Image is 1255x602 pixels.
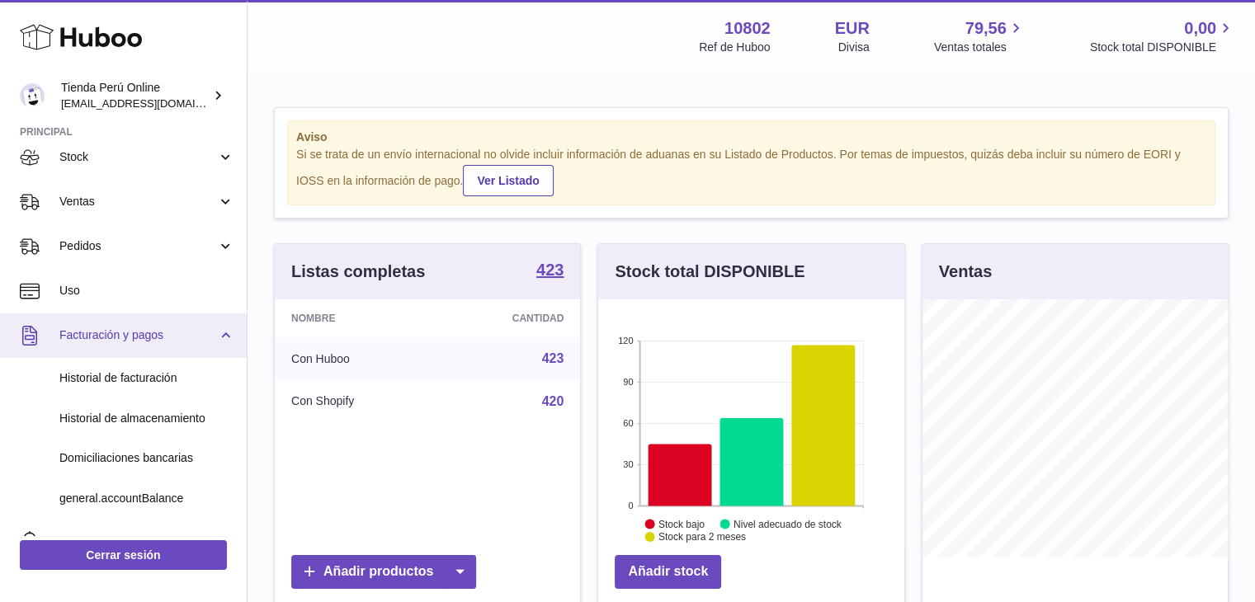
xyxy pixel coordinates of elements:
[59,238,217,254] span: Pedidos
[59,411,234,426] span: Historial de almacenamiento
[20,83,45,108] img: contacto@tiendaperuonline.com
[59,370,234,386] span: Historial de facturación
[699,40,770,55] div: Ref de Huboo
[624,377,634,387] text: 90
[1090,40,1235,55] span: Stock total DISPONIBLE
[939,261,992,283] h3: Ventas
[734,518,842,529] text: Nivel adecuado de stock
[275,337,437,380] td: Con Huboo
[275,299,437,337] th: Nombre
[615,555,721,589] a: Añadir stock
[934,17,1026,55] a: 79,56 Ventas totales
[61,96,243,110] span: [EMAIL_ADDRESS][DOMAIN_NAME]
[59,534,234,549] span: Incidencias
[618,336,633,346] text: 120
[59,149,217,165] span: Stock
[1090,17,1235,55] a: 0,00 Stock total DISPONIBLE
[20,540,227,570] a: Cerrar sesión
[59,450,234,466] span: Domiciliaciones bancarias
[542,394,564,408] a: 420
[835,17,870,40] strong: EUR
[658,531,746,543] text: Stock para 2 meses
[59,491,234,506] span: general.accountBalance
[437,299,581,337] th: Cantidad
[61,80,210,111] div: Tienda Perú Online
[838,40,870,55] div: Divisa
[965,17,1007,40] span: 79,56
[1184,17,1216,40] span: 0,00
[59,194,217,209] span: Ventas
[296,147,1206,196] div: Si se trata de un envío internacional no olvide incluir información de aduanas en su Listado de P...
[59,283,234,299] span: Uso
[536,261,564,281] a: 423
[291,261,425,283] h3: Listas completas
[934,40,1026,55] span: Ventas totales
[629,501,634,510] text: 0
[291,555,476,589] a: Añadir productos
[615,261,804,283] h3: Stock total DISPONIBLE
[296,129,1206,145] strong: Aviso
[624,459,634,469] text: 30
[536,261,564,278] strong: 423
[658,518,705,529] text: Stock bajo
[59,327,217,343] span: Facturación y pagos
[724,17,771,40] strong: 10802
[275,380,437,423] td: Con Shopify
[542,351,564,365] a: 423
[624,418,634,428] text: 60
[463,165,553,196] a: Ver Listado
